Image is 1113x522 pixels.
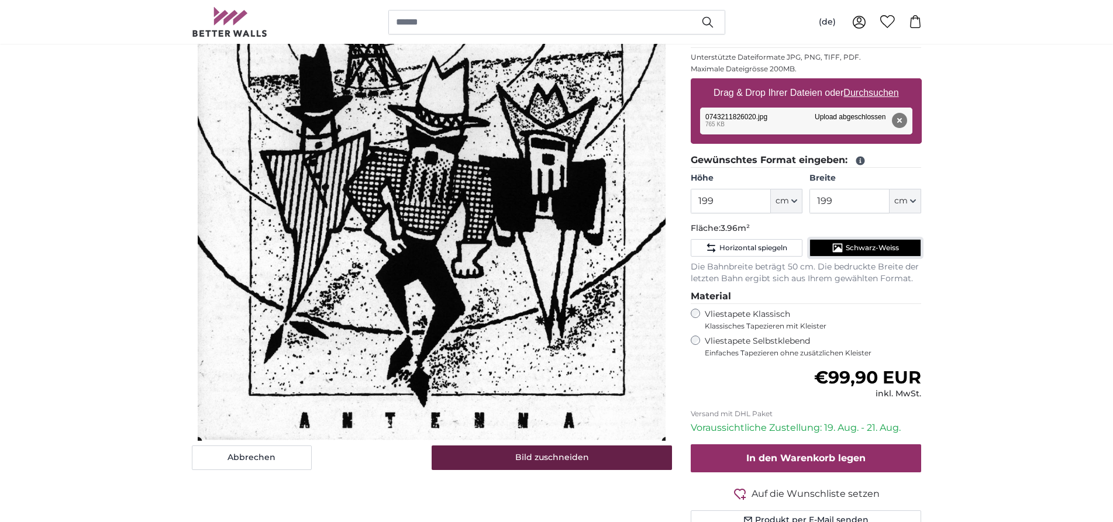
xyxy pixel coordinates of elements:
[691,53,922,62] p: Unterstützte Dateiformate JPG, PNG, TIFF, PDF.
[846,243,899,253] span: Schwarz-Weiss
[809,172,921,184] label: Breite
[709,81,904,105] label: Drag & Drop Ihrer Dateien oder
[890,189,921,213] button: cm
[691,172,802,184] label: Höhe
[705,309,912,331] label: Vliestapete Klassisch
[705,322,912,331] span: Klassisches Tapezieren mit Kleister
[705,336,922,358] label: Vliestapete Selbstklebend
[721,223,750,233] span: 3.96m²
[691,409,922,419] p: Versand mit DHL Paket
[814,367,921,388] span: €99,90 EUR
[752,487,880,501] span: Auf die Wunschliste setzen
[691,486,922,501] button: Auf die Wunschliste setzen
[894,195,908,207] span: cm
[691,239,802,257] button: Horizontal spiegeln
[691,421,922,435] p: Voraussichtliche Zustellung: 19. Aug. - 21. Aug.
[809,239,921,257] button: Schwarz-Weiss
[719,243,787,253] span: Horizontal spiegeln
[771,189,802,213] button: cm
[843,88,898,98] u: Durchsuchen
[691,64,922,74] p: Maximale Dateigrösse 200MB.
[691,289,922,304] legend: Material
[691,153,922,168] legend: Gewünschtes Format eingeben:
[432,445,672,470] button: Bild zuschneiden
[814,388,921,400] div: inkl. MwSt.
[192,7,268,37] img: Betterwalls
[691,444,922,472] button: In den Warenkorb legen
[776,195,789,207] span: cm
[192,445,312,470] button: Abbrechen
[809,12,845,33] button: (de)
[705,348,922,358] span: Einfaches Tapezieren ohne zusätzlichen Kleister
[691,261,922,285] p: Die Bahnbreite beträgt 50 cm. Die bedruckte Breite der letzten Bahn ergibt sich aus Ihrem gewählt...
[746,452,866,464] span: In den Warenkorb legen
[691,223,922,234] p: Fläche:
